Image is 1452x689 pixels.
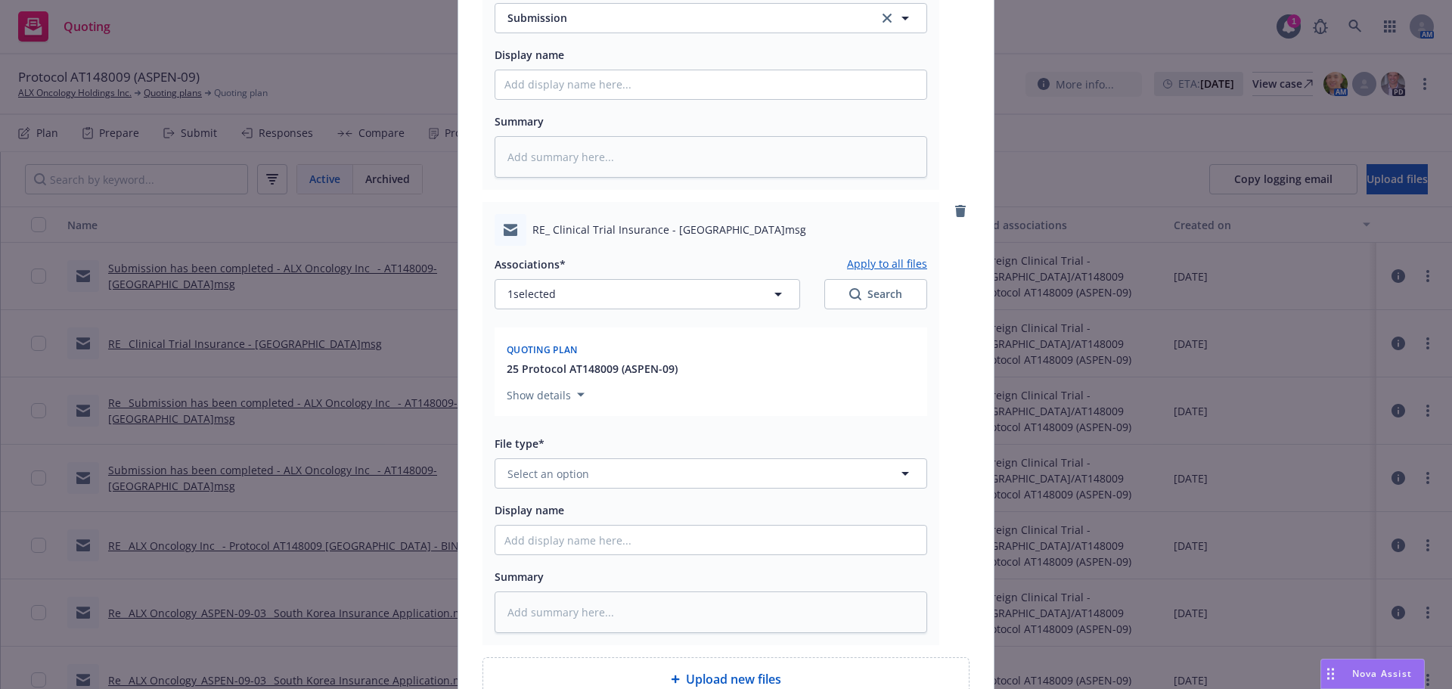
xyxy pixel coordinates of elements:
[507,286,556,302] span: 1 selected
[824,279,927,309] button: SearchSearch
[495,114,544,129] span: Summary
[495,436,544,451] span: File type*
[847,255,927,273] button: Apply to all files
[495,570,544,584] span: Summary
[1321,660,1340,688] div: Drag to move
[507,343,578,356] span: Quoting plan
[501,386,591,404] button: Show details
[1320,659,1425,689] button: Nova Assist
[495,70,926,99] input: Add display name here...
[507,10,858,26] span: Submission
[878,9,896,27] a: clear selection
[495,3,927,33] button: Submissionclear selection
[495,526,926,554] input: Add display name here...
[495,257,566,272] span: Associations*
[507,466,589,482] span: Select an option
[495,503,564,517] span: Display name
[532,222,806,237] span: RE_ Clinical Trial Insurance - [GEOGRAPHIC_DATA]msg
[849,288,861,300] svg: Search
[849,287,902,302] div: Search
[495,279,800,309] button: 1selected
[507,361,678,377] button: 25 Protocol AT148009 (ASPEN-09)
[686,670,781,688] span: Upload new files
[495,458,927,489] button: Select an option
[495,48,564,62] span: Display name
[951,202,970,220] a: remove
[1352,667,1412,680] span: Nova Assist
